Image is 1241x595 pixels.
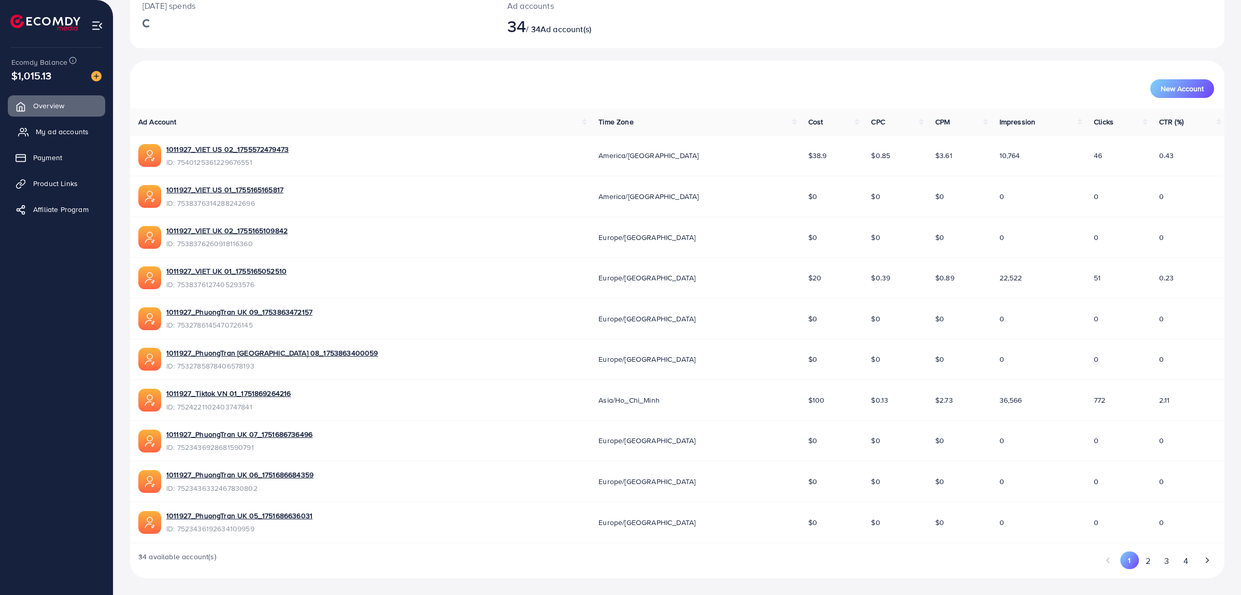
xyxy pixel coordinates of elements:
[1094,314,1099,324] span: 0
[808,191,817,202] span: $0
[166,266,287,276] a: 1011927_VIET UK 01_1755165052510
[598,273,695,283] span: Europe/[GEOGRAPHIC_DATA]
[91,71,102,81] img: image
[1159,354,1164,364] span: 0
[1000,117,1036,127] span: Impression
[935,191,944,202] span: $0
[91,20,103,32] img: menu
[935,435,944,446] span: $0
[1159,435,1164,446] span: 0
[166,470,313,480] a: 1011927_PhuongTran UK 06_1751686684359
[1000,395,1022,405] span: 36,566
[138,348,161,371] img: ic-ads-acc.e4c84228.svg
[1159,517,1164,528] span: 0
[935,314,944,324] span: $0
[11,68,51,83] span: $1,015.13
[1000,476,1004,487] span: 0
[8,147,105,168] a: Payment
[1000,191,1004,202] span: 0
[1094,273,1101,283] span: 51
[598,354,695,364] span: Europe/[GEOGRAPHIC_DATA]
[166,483,313,493] span: ID: 7523436332467830802
[166,144,289,154] a: 1011927_VIET US 02_1755572479473
[1159,117,1183,127] span: CTR (%)
[1094,395,1105,405] span: 772
[935,150,952,161] span: $3.61
[1094,354,1099,364] span: 0
[808,117,823,127] span: Cost
[1159,150,1174,161] span: 0.43
[166,198,283,208] span: ID: 7538376314288242696
[1000,273,1022,283] span: 22,522
[935,354,944,364] span: $0
[808,517,817,528] span: $0
[33,204,89,215] span: Affiliate Program
[871,117,885,127] span: CPC
[808,354,817,364] span: $0
[598,435,695,446] span: Europe/[GEOGRAPHIC_DATA]
[935,273,954,283] span: $0.89
[1094,191,1099,202] span: 0
[1120,551,1138,569] button: Go to page 1
[1000,314,1004,324] span: 0
[540,23,591,35] span: Ad account(s)
[1094,435,1099,446] span: 0
[8,95,105,116] a: Overview
[10,15,80,31] img: logo
[598,150,698,161] span: America/[GEOGRAPHIC_DATA]
[1094,117,1114,127] span: Clicks
[1094,517,1099,528] span: 0
[1000,517,1004,528] span: 0
[1161,85,1204,92] span: New Account
[1000,232,1004,243] span: 0
[166,361,378,371] span: ID: 7532785878406578193
[598,191,698,202] span: America/[GEOGRAPHIC_DATA]
[1000,435,1004,446] span: 0
[33,178,78,189] span: Product Links
[166,279,287,290] span: ID: 7538376127405293576
[871,191,880,202] span: $0
[166,238,288,249] span: ID: 7538376260918116360
[1000,150,1020,161] span: 10,764
[138,226,161,249] img: ic-ads-acc.e4c84228.svg
[166,225,288,236] a: 1011927_VIET UK 02_1755165109842
[138,551,217,571] span: 34 available account(s)
[598,517,695,528] span: Europe/[GEOGRAPHIC_DATA]
[935,395,953,405] span: $2.73
[166,511,312,521] a: 1011927_PhuongTran UK 05_1751686636031
[871,232,880,243] span: $0
[1159,232,1164,243] span: 0
[166,402,291,412] span: ID: 7524221102403747841
[808,150,827,161] span: $38.9
[138,511,161,534] img: ic-ads-acc.e4c84228.svg
[871,273,890,283] span: $0.39
[808,232,817,243] span: $0
[507,16,756,36] h2: / 34
[935,476,944,487] span: $0
[1094,150,1102,161] span: 46
[11,57,67,67] span: Ecomdy Balance
[1094,476,1099,487] span: 0
[1159,476,1164,487] span: 0
[138,430,161,452] img: ic-ads-acc.e4c84228.svg
[33,152,62,163] span: Payment
[166,523,312,534] span: ID: 7523436192634109959
[871,435,880,446] span: $0
[8,121,105,142] a: My ad accounts
[598,232,695,243] span: Europe/[GEOGRAPHIC_DATA]
[808,314,817,324] span: $0
[871,395,888,405] span: $0.13
[166,388,291,399] a: 1011927_Tiktok VN 01_1751869264216
[1159,314,1164,324] span: 0
[1139,551,1158,571] button: Go to page 2
[871,150,890,161] span: $0.85
[138,266,161,289] img: ic-ads-acc.e4c84228.svg
[1150,79,1214,98] button: New Account
[598,395,660,405] span: Asia/Ho_Chi_Minh
[33,101,64,111] span: Overview
[871,476,880,487] span: $0
[1159,395,1170,405] span: 2.11
[808,273,821,283] span: $20
[935,517,944,528] span: $0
